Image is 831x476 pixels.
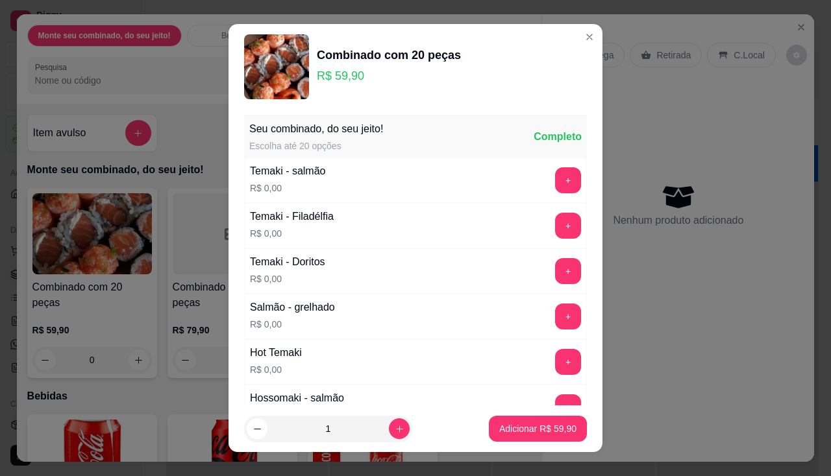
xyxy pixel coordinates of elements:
div: Salmão - grelhado [250,300,335,315]
img: product-image [244,34,309,99]
div: Seu combinado, do seu jeito! [249,121,383,137]
button: Adicionar R$ 59,90 [489,416,587,442]
button: add [555,349,581,375]
button: decrease-product-quantity [247,418,267,439]
p: R$ 59,90 [317,67,461,85]
div: Escolha até 20 opções [249,139,383,152]
div: Temaki - Filadélfia [250,209,334,224]
p: R$ 0,00 [250,363,302,376]
button: add [555,258,581,284]
div: Temaki - Doritos [250,254,325,270]
div: Hossomaki - salmão [250,390,344,406]
button: increase-product-quantity [389,418,410,439]
button: add [555,213,581,239]
div: Completo [534,129,582,145]
div: Hot Temaki [250,345,302,361]
button: add [555,303,581,329]
p: R$ 0,00 [250,272,325,285]
button: add [555,394,581,420]
p: R$ 0,00 [250,318,335,331]
p: R$ 0,00 [250,227,334,240]
div: Temaki - salmão [250,163,325,179]
button: add [555,167,581,193]
p: R$ 0,00 [250,182,325,195]
div: Combinado com 20 peças [317,46,461,64]
button: Close [579,27,600,47]
p: Adicionar R$ 59,90 [499,422,577,435]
